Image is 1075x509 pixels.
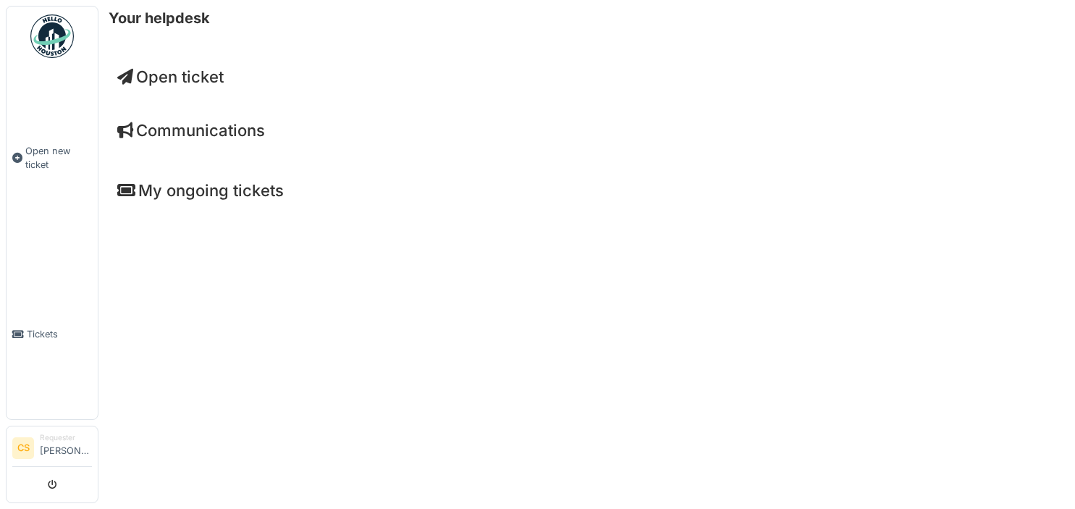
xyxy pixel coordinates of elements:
[117,121,1056,140] h4: Communications
[12,432,92,467] a: CS Requester[PERSON_NAME]
[117,181,1056,200] h4: My ongoing tickets
[40,432,92,443] div: Requester
[25,144,92,172] span: Open new ticket
[30,14,74,58] img: Badge_color-CXgf-gQk.svg
[12,437,34,459] li: CS
[117,67,224,86] a: Open ticket
[7,250,98,420] a: Tickets
[27,327,92,341] span: Tickets
[7,66,98,250] a: Open new ticket
[40,432,92,463] li: [PERSON_NAME]
[109,9,210,27] h6: Your helpdesk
